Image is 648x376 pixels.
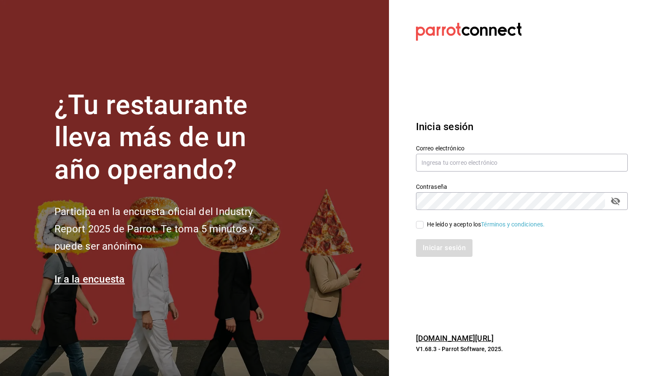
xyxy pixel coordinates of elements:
[427,220,545,229] div: He leído y acepto los
[416,154,628,172] input: Ingresa tu correo electrónico
[416,183,628,189] label: Contraseña
[608,194,623,208] button: passwordField
[416,345,628,353] p: V1.68.3 - Parrot Software, 2025.
[54,203,282,255] h2: Participa en la encuesta oficial del Industry Report 2025 de Parrot. Te toma 5 minutos y puede se...
[481,221,545,228] a: Términos y condiciones.
[416,119,628,134] h3: Inicia sesión
[54,89,282,186] h1: ¿Tu restaurante lleva más de un año operando?
[416,334,494,343] a: [DOMAIN_NAME][URL]
[416,145,628,151] label: Correo electrónico
[54,273,125,285] a: Ir a la encuesta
